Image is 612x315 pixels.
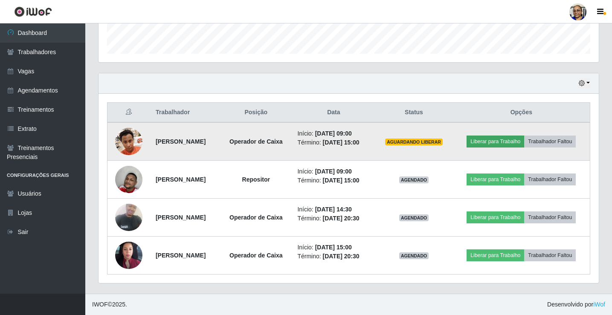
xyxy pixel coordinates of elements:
[156,214,206,221] strong: [PERSON_NAME]
[467,173,524,185] button: Liberar para Trabalho
[467,136,524,147] button: Liberar para Trabalho
[115,123,142,159] img: 1703261513670.jpeg
[315,130,352,137] time: [DATE] 09:00
[399,214,429,221] span: AGENDADO
[229,252,283,259] strong: Operador de Caixa
[323,253,360,260] time: [DATE] 20:30
[115,199,142,235] img: 1724608563724.jpeg
[220,103,292,123] th: Posição
[467,211,524,223] button: Liberar para Trabalho
[315,168,352,175] time: [DATE] 09:00
[156,138,206,145] strong: [PERSON_NAME]
[297,243,370,252] li: Início:
[297,252,370,261] li: Término:
[315,244,352,251] time: [DATE] 15:00
[92,300,127,309] span: © 2025 .
[323,177,360,184] time: [DATE] 15:00
[375,103,452,123] th: Status
[297,138,370,147] li: Término:
[593,301,605,308] a: iWof
[399,176,429,183] span: AGENDADO
[156,176,206,183] strong: [PERSON_NAME]
[242,176,270,183] strong: Repositor
[315,206,352,213] time: [DATE] 14:30
[297,214,370,223] li: Término:
[292,103,375,123] th: Data
[297,205,370,214] li: Início:
[115,157,142,202] img: 1754346627131.jpeg
[323,139,360,146] time: [DATE] 15:00
[92,301,108,308] span: IWOF
[547,300,605,309] span: Desenvolvido por
[297,167,370,176] li: Início:
[229,214,283,221] strong: Operador de Caixa
[399,252,429,259] span: AGENDADO
[115,225,142,286] img: 1724447097155.jpeg
[151,103,220,123] th: Trabalhador
[297,129,370,138] li: Início:
[524,173,576,185] button: Trabalhador Faltou
[524,211,576,223] button: Trabalhador Faltou
[229,138,283,145] strong: Operador de Caixa
[524,249,576,261] button: Trabalhador Faltou
[323,215,360,222] time: [DATE] 20:30
[524,136,576,147] button: Trabalhador Faltou
[385,139,443,145] span: AGUARDANDO LIBERAR
[14,6,52,17] img: CoreUI Logo
[453,103,590,123] th: Opções
[156,252,206,259] strong: [PERSON_NAME]
[297,176,370,185] li: Término:
[467,249,524,261] button: Liberar para Trabalho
